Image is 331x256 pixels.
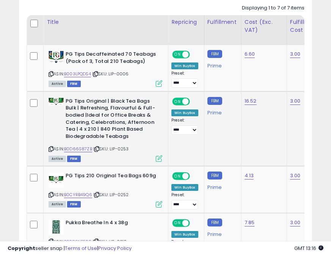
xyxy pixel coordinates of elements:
[290,18,319,34] div: Fulfillment Cost
[64,71,91,77] a: B003LPQDS4
[173,220,182,226] span: ON
[245,97,257,105] a: 16.52
[207,181,235,190] div: Prime
[207,50,222,58] small: FBM
[93,192,129,198] span: | SKU: LIP-0252
[245,172,254,180] a: 4.13
[93,146,129,152] span: | SKU: LIP-0253
[294,245,323,252] span: 2025-10-10 13:16 GMT
[189,98,201,105] span: OFF
[290,172,301,180] a: 3.00
[66,51,158,67] b: PG Tips Decaffeinated 70 Teabags (Pack of 3, Total 210 Teabags)
[245,18,284,34] div: Cost (Exc. VAT)
[189,220,201,226] span: OFF
[67,201,81,208] span: FBM
[207,107,235,116] div: Prime
[245,219,255,226] a: 7.85
[171,109,198,116] div: Win BuyBox
[8,245,132,252] div: seller snap | |
[173,173,182,180] span: ON
[171,62,198,69] div: Win BuyBox
[47,18,165,26] div: Title
[173,98,182,105] span: ON
[207,228,235,237] div: Prime
[171,71,198,88] div: Preset:
[189,173,201,180] span: OFF
[49,156,66,162] span: All listings currently available for purchase on Amazon
[49,219,64,234] img: 41xpowoOKoL._SL40_.jpg
[92,71,129,77] span: | SKU: LIP-0006
[171,18,201,26] div: Repricing
[171,231,198,238] div: Win BuyBox
[49,81,66,87] span: All listings currently available for purchase on Amazon
[290,50,301,58] a: 3.00
[98,245,132,252] a: Privacy Policy
[242,5,304,12] div: Displaying 1 to 7 of 7 items
[207,219,222,226] small: FBM
[49,201,66,208] span: All listings currently available for purchase on Amazon
[49,172,64,187] img: 41FA1bmOmsL._SL40_.jpg
[245,50,255,58] a: 6.60
[49,98,64,106] img: 413SLmK4G9L._SL40_.jpg
[64,192,92,198] a: B0CYRB49Q6
[8,245,35,252] strong: Copyright
[67,81,81,87] span: FBM
[207,97,222,105] small: FBM
[49,51,162,86] div: ASIN:
[66,219,158,228] b: Pukka Breathe In 4 x 38g
[49,172,162,207] div: ASIN:
[65,245,97,252] a: Terms of Use
[171,184,198,191] div: Win BuyBox
[173,52,182,58] span: ON
[49,51,64,64] img: 51nQ1m+sl1L._SL40_.jpg
[207,172,222,180] small: FBM
[207,60,235,69] div: Prime
[189,52,201,58] span: OFF
[67,156,81,162] span: FBM
[66,172,158,181] b: PG Tips 210 Original Tea Bags 609g
[171,192,198,209] div: Preset:
[64,146,92,152] a: B0D66S87ZB
[207,18,238,26] div: Fulfillment
[66,98,158,142] b: PG Tips Original | Black Tea Bags Bulk | Refreshing, Flavourful & Full-bodied |Ideal for Office B...
[290,97,301,105] a: 3.00
[49,98,162,161] div: ASIN:
[171,118,198,135] div: Preset:
[290,219,301,226] a: 3.00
